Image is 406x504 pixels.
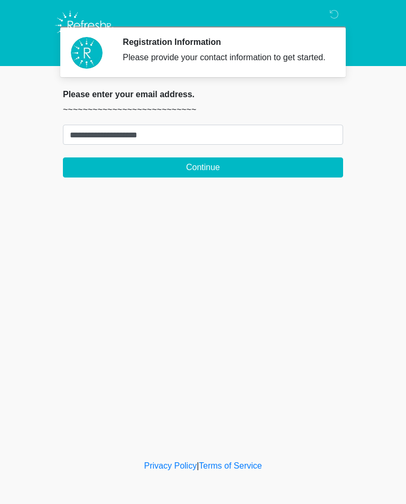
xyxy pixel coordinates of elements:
img: Refresh RX Logo [52,8,116,43]
button: Continue [63,157,343,178]
a: | [197,461,199,470]
a: Terms of Service [199,461,262,470]
a: Privacy Policy [144,461,197,470]
h2: Please enter your email address. [63,89,343,99]
p: ~~~~~~~~~~~~~~~~~~~~~~~~~~~ [63,104,343,116]
img: Agent Avatar [71,37,103,69]
div: Please provide your contact information to get started. [123,51,327,64]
